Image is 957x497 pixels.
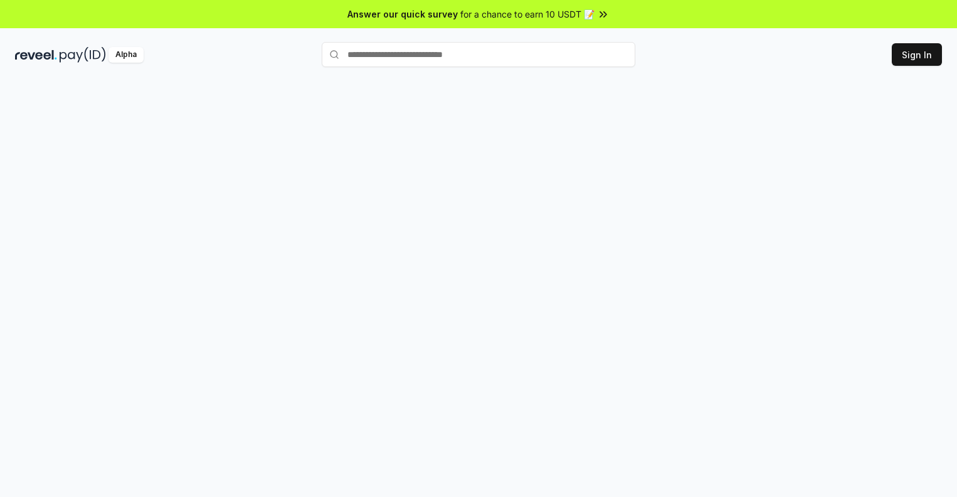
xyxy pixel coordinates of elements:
[15,47,57,63] img: reveel_dark
[60,47,106,63] img: pay_id
[108,47,144,63] div: Alpha
[892,43,942,66] button: Sign In
[347,8,458,21] span: Answer our quick survey
[460,8,595,21] span: for a chance to earn 10 USDT 📝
